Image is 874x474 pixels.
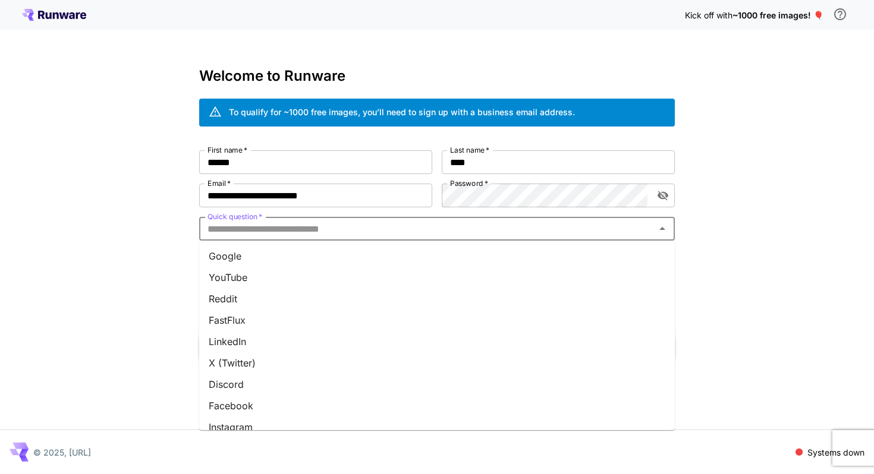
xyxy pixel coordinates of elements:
[654,220,671,237] button: Close
[199,309,675,331] li: FastFlux
[229,106,575,118] div: To qualify for ~1000 free images, you’ll need to sign up with a business email address.
[732,10,823,20] span: ~1000 free images! 🎈
[450,178,488,188] label: Password
[208,211,262,222] label: Quick question
[807,446,864,459] p: Systems down
[199,331,675,352] li: LinkedIn
[199,416,675,438] li: Instagram
[450,145,489,155] label: Last name
[199,374,675,395] li: Discord
[199,395,675,416] li: Facebook
[199,267,675,288] li: YouTube
[208,178,231,188] label: Email
[33,446,91,459] p: © 2025, [URL]
[828,2,852,26] button: In order to qualify for free credit, you need to sign up with a business email address and click ...
[199,288,675,309] li: Reddit
[199,68,675,84] h3: Welcome to Runware
[685,10,732,20] span: Kick off with
[199,245,675,267] li: Google
[199,352,675,374] li: X (Twitter)
[652,185,674,206] button: toggle password visibility
[208,145,247,155] label: First name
